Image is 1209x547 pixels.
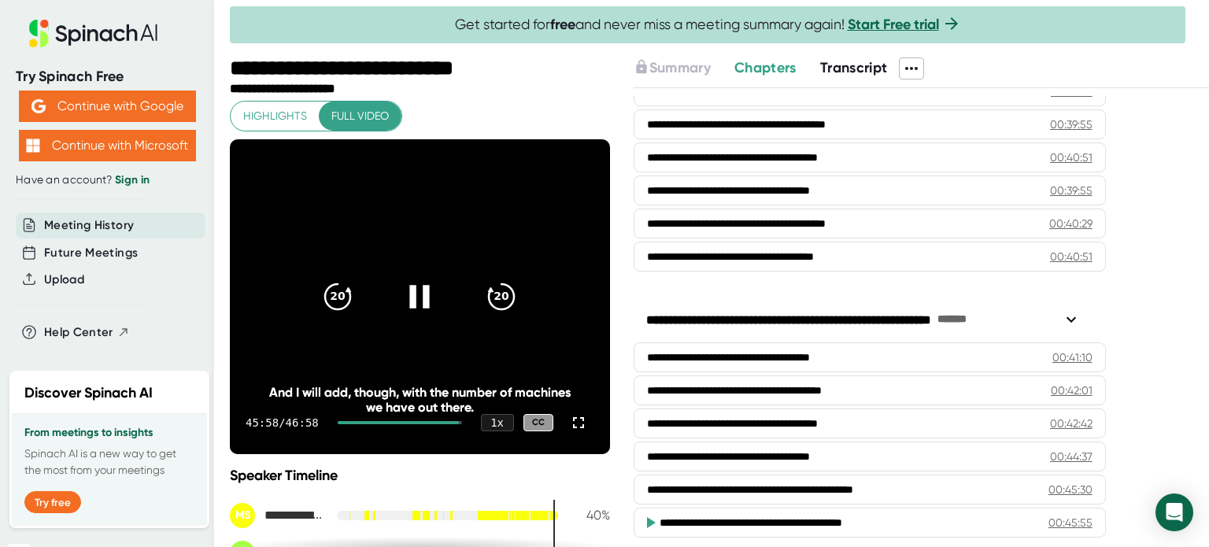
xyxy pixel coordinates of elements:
div: 00:45:30 [1048,482,1093,497]
div: And I will add, though, with the number of machines we have out there. [268,385,571,415]
div: Upgrade to access [634,57,734,79]
div: Try Spinach Free [16,68,198,86]
div: 00:40:51 [1050,249,1093,264]
div: Have an account? [16,173,198,187]
div: Speaker Timeline [230,467,610,484]
button: Transcript [820,57,888,79]
div: Megan Stauffer [230,503,324,528]
img: Aehbyd4JwY73AAAAAElFTkSuQmCC [31,99,46,113]
div: 00:42:01 [1051,383,1093,398]
div: 00:40:29 [1049,216,1093,231]
div: 1 x [481,414,514,431]
button: Full video [319,102,401,131]
button: Chapters [734,57,797,79]
div: 45:58 / 46:58 [246,416,319,429]
div: 00:40:51 [1050,150,1093,165]
span: Help Center [44,323,113,342]
button: Future Meetings [44,244,138,262]
a: Start Free trial [848,16,939,33]
button: Help Center [44,323,130,342]
div: MS [230,503,255,528]
button: Continue with Google [19,91,196,122]
div: 00:39:55 [1050,116,1093,132]
button: Upload [44,271,84,289]
span: Summary [649,59,711,76]
button: Highlights [231,102,320,131]
button: Meeting History [44,216,134,235]
span: Chapters [734,59,797,76]
span: Get started for and never miss a meeting summary again! [455,16,961,34]
p: Spinach AI is a new way to get the most from your meetings [24,445,194,479]
div: 00:45:55 [1048,515,1093,530]
div: Open Intercom Messenger [1155,493,1193,531]
button: Summary [634,57,711,79]
div: 00:44:37 [1050,449,1093,464]
span: Transcript [820,59,888,76]
div: 00:42:42 [1050,416,1093,431]
a: Sign in [115,173,150,187]
button: Try free [24,491,81,513]
h3: From meetings to insights [24,427,194,439]
div: 00:41:10 [1052,349,1093,365]
h2: Discover Spinach AI [24,383,153,404]
b: free [550,16,575,33]
button: Continue with Microsoft [19,130,196,161]
div: 00:39:55 [1050,183,1093,198]
span: Highlights [243,106,307,126]
span: Full video [331,106,389,126]
div: 40 % [571,508,610,523]
div: CC [523,414,553,432]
